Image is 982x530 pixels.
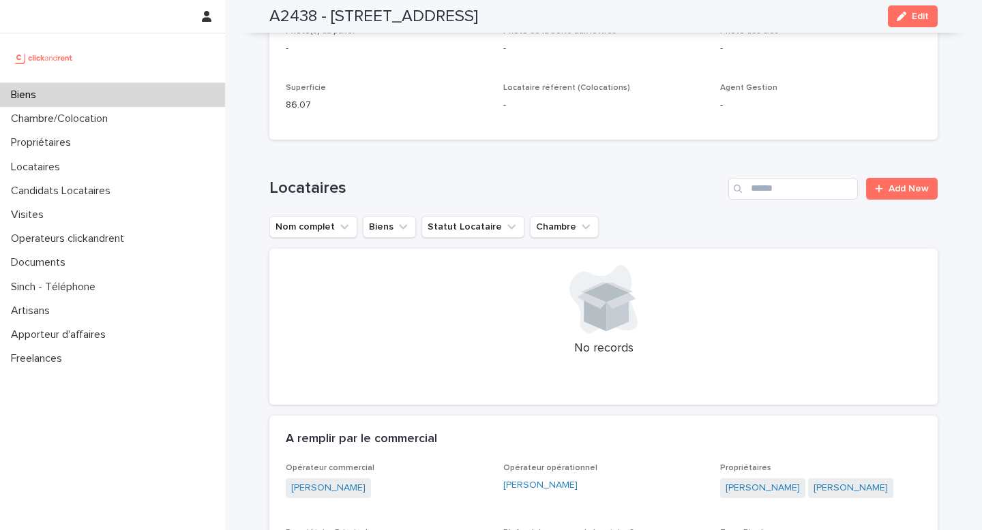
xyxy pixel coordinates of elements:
[286,98,487,112] p: 86.07
[503,98,704,112] p: -
[503,478,578,493] a: [PERSON_NAME]
[912,12,929,21] span: Edit
[11,44,77,72] img: UCB0brd3T0yccxBKYDjQ
[5,161,71,174] p: Locataires
[286,341,921,356] p: No records
[720,84,777,92] span: Agent Gestion
[728,178,858,200] input: Search
[5,112,119,125] p: Chambre/Colocation
[720,464,771,472] span: Propriétaires
[286,84,326,92] span: Superficie
[5,136,82,149] p: Propriétaires
[503,84,630,92] span: Locataire référent (Colocations)
[286,27,355,35] span: Photo(s) du palier
[5,281,106,294] p: Sinch - Téléphone
[814,481,888,495] a: [PERSON_NAME]
[5,185,121,198] p: Candidats Locataires
[866,178,938,200] a: Add New
[888,5,938,27] button: Edit
[286,464,374,472] span: Opérateur commercial
[720,42,921,56] p: -
[421,216,524,238] button: Statut Locataire
[530,216,599,238] button: Chambre
[5,352,73,365] p: Freelances
[5,305,61,317] p: Artisans
[720,98,921,112] p: -
[503,42,704,56] p: -
[5,328,117,341] p: Apporteur d'affaires
[5,232,135,245] p: Operateurs clickandrent
[5,256,76,269] p: Documents
[269,216,357,238] button: Nom complet
[889,184,929,193] span: Add New
[503,464,597,472] span: Opérateur opérationnel
[291,481,366,495] a: [PERSON_NAME]
[363,216,416,238] button: Biens
[503,27,616,35] span: Photo de la boîte aux lettres
[726,481,800,495] a: [PERSON_NAME]
[5,89,47,102] p: Biens
[720,27,779,35] span: Photo des clés
[269,178,723,198] h1: Locataires
[286,432,437,447] h2: A remplir par le commercial
[286,42,487,56] p: -
[5,208,55,221] p: Visites
[269,7,478,27] h2: A2438 - [STREET_ADDRESS]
